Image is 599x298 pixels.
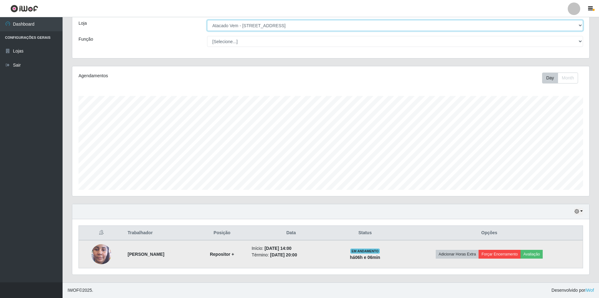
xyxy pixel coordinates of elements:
li: Início: [251,245,330,252]
button: Avaliação [520,250,543,259]
button: Month [558,73,578,83]
button: Day [542,73,558,83]
img: CoreUI Logo [10,5,38,13]
strong: [PERSON_NAME] [128,252,164,257]
span: © 2025 . [68,287,93,294]
strong: há 06 h e 06 min [350,255,380,260]
label: Loja [79,20,87,27]
time: [DATE] 20:00 [270,252,297,257]
div: First group [542,73,578,83]
th: Data [248,226,334,240]
th: Opções [396,226,583,240]
div: Toolbar with button groups [542,73,583,83]
label: Função [79,36,93,43]
th: Trabalhador [124,226,196,240]
li: Término: [251,252,330,258]
span: EM ANDAMENTO [350,249,380,254]
img: 1750177292954.jpeg [91,232,111,276]
span: IWOF [68,288,79,293]
button: Adicionar Horas Extra [436,250,479,259]
time: [DATE] 14:00 [265,246,292,251]
th: Posição [196,226,248,240]
button: Forçar Encerramento [479,250,520,259]
div: Agendamentos [79,73,283,79]
strong: Repositor + [210,252,234,257]
a: iWof [585,288,594,293]
th: Status [334,226,396,240]
span: Desenvolvido por [551,287,594,294]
